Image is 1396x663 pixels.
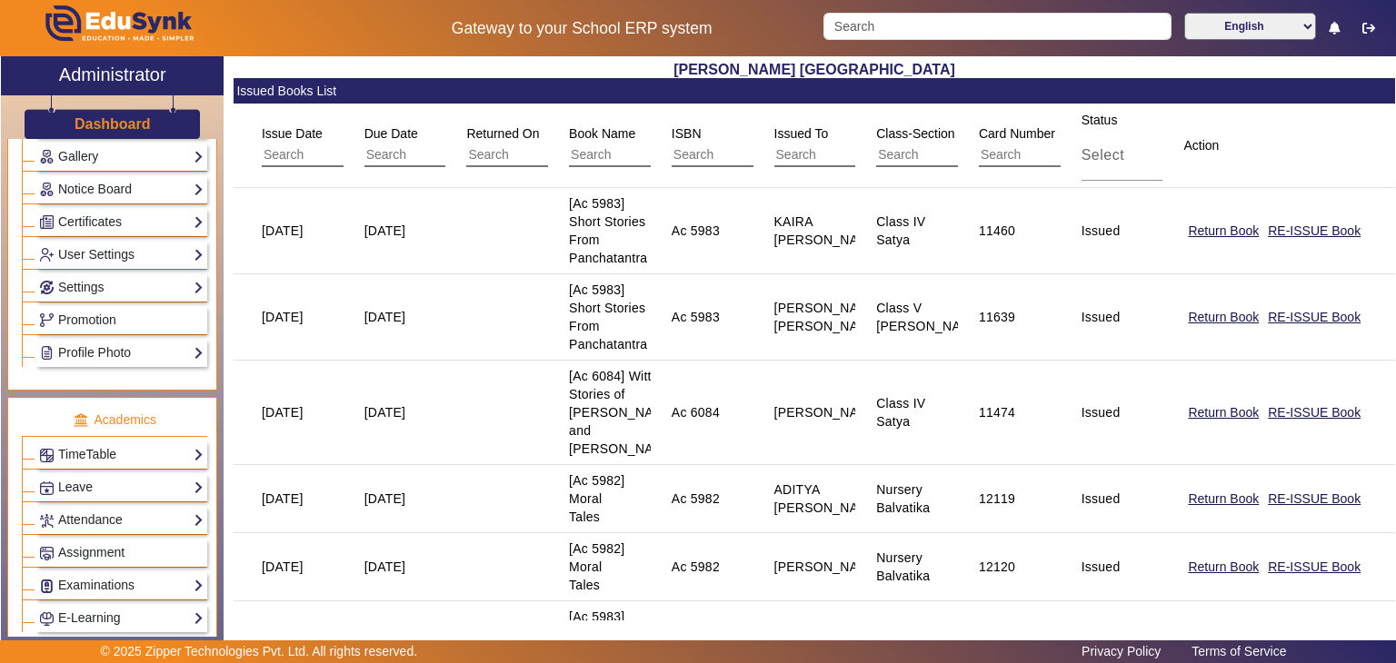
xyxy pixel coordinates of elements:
[40,313,54,327] img: Branchoperations.png
[1082,490,1121,508] div: Issued
[569,539,630,594] div: [Ac 5982] Moral Tales
[101,642,418,661] p: © 2025 Zipper Technologies Pvt. Ltd. All rights reserved.
[39,542,204,563] a: Assignment
[1075,104,1268,187] div: Status
[979,403,1015,421] div: 11474
[22,411,207,430] p: Academics
[262,308,304,326] div: [DATE]
[359,19,804,38] h5: Gateway to your School ERP system
[768,117,960,173] div: Issued To
[569,143,732,167] input: Search
[563,117,754,173] div: Book Name
[1182,639,1295,663] a: Terms of Service
[876,394,937,430] div: Class IV Satya
[672,490,720,508] div: Ac 5982
[569,471,630,526] div: [Ac 5982] Moral Tales
[870,117,1062,173] div: Class-Section
[58,312,116,327] span: Promotion
[1266,556,1362,579] button: RE-ISSUE Book
[234,78,1395,104] mat-card-header: Issued Books List
[1186,556,1261,579] button: Return Book
[1186,306,1261,329] button: Return Book
[774,213,882,249] div: KAIRA [PERSON_NAME]
[876,126,954,141] span: Class-Section
[876,480,937,517] div: Nursery Balvatika
[569,126,635,141] span: Book Name
[262,558,304,576] div: [DATE]
[262,143,424,167] input: Search
[774,403,882,421] div: [PERSON_NAME]
[672,403,720,421] div: Ac 6084
[1082,403,1121,421] div: Issued
[1186,401,1261,424] button: Return Book
[774,299,882,335] div: [PERSON_NAME] [PERSON_NAME]
[39,310,204,331] a: Promotion
[262,403,304,421] div: [DATE]
[672,143,834,167] input: Search
[672,558,720,576] div: Ac 5982
[979,490,1015,508] div: 12119
[73,412,89,429] img: academic.png
[466,126,539,141] span: Returned On
[1082,222,1121,240] div: Issued
[74,114,152,134] a: Dashboard
[774,126,829,141] span: Issued To
[466,143,629,167] input: Search
[876,213,937,249] div: Class IV Satya
[364,222,406,240] div: [DATE]
[979,143,1142,167] input: Search
[1183,138,1219,153] span: Action
[1177,129,1241,162] div: Action
[979,558,1015,576] div: 12120
[672,126,702,141] span: ISBN
[569,194,647,267] div: [Ac 5983] Short Stories From Panchatantra
[460,117,652,173] div: Returned On
[1266,488,1362,510] button: RE-ISSUE Book
[1266,401,1362,424] button: RE-ISSUE Book
[1186,220,1261,242] button: Return Book
[876,299,983,335] div: Class V [PERSON_NAME]
[1266,306,1362,329] button: RE-ISSUE Book
[255,117,447,173] div: Issue Date
[58,545,125,559] span: Assignment
[40,547,54,560] img: Assignments.png
[1082,113,1118,127] span: Status
[1082,558,1121,576] div: Issued
[364,308,406,326] div: [DATE]
[774,558,882,576] div: [PERSON_NAME]
[876,143,1039,167] input: Search
[569,367,676,458] div: [Ac 6084] Witty Stories of [PERSON_NAME] and [PERSON_NAME]
[1186,488,1261,510] button: Return Book
[774,143,937,167] input: Search
[569,281,647,353] div: [Ac 5983] Short Stories From Panchatantra
[234,61,1395,78] h2: [PERSON_NAME] [GEOGRAPHIC_DATA]
[364,403,406,421] div: [DATE]
[364,126,418,141] span: Due Date
[262,222,304,240] div: [DATE]
[1266,220,1362,242] button: RE-ISSUE Book
[979,308,1015,326] div: 11639
[979,126,1055,141] span: Card Number
[75,115,151,133] h3: Dashboard
[665,117,857,173] div: ISBN
[876,549,937,585] div: Nursery Balvatika
[262,126,323,141] span: Issue Date
[823,13,1171,40] input: Search
[358,117,550,173] div: Due Date
[1082,308,1121,326] div: Issued
[1082,147,1124,163] span: Select
[972,117,1164,173] div: Card Number
[774,480,882,517] div: ADITYA [PERSON_NAME]
[262,490,304,508] div: [DATE]
[364,143,527,167] input: Search
[1,56,224,95] a: Administrator
[364,558,406,576] div: [DATE]
[672,308,720,326] div: Ac 5983
[59,64,166,85] h2: Administrator
[979,222,1015,240] div: 11460
[1072,639,1170,663] a: Privacy Policy
[672,222,720,240] div: Ac 5983
[364,490,406,508] div: [DATE]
